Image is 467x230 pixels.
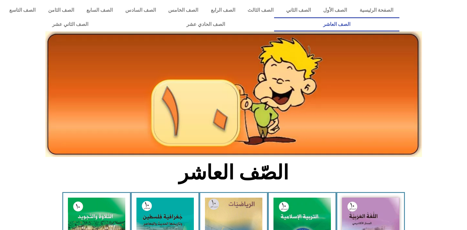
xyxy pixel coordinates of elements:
a: الصف التاسع [3,3,42,17]
a: الصف الثالث [241,3,280,17]
a: الصفحة الرئيسية [353,3,400,17]
a: الصف الخامس [162,3,205,17]
a: الصف السادس [119,3,162,17]
a: الصف الثاني عشر [3,17,137,31]
a: الصف السابع [80,3,119,17]
h2: الصّف العاشر [131,161,336,185]
a: الصف العاشر [274,17,399,31]
a: الصف الحادي عشر [137,17,274,31]
a: الصف الأول [317,3,353,17]
a: الصف الثامن [42,3,81,17]
a: الصف الرابع [205,3,242,17]
a: الصف الثاني [280,3,317,17]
